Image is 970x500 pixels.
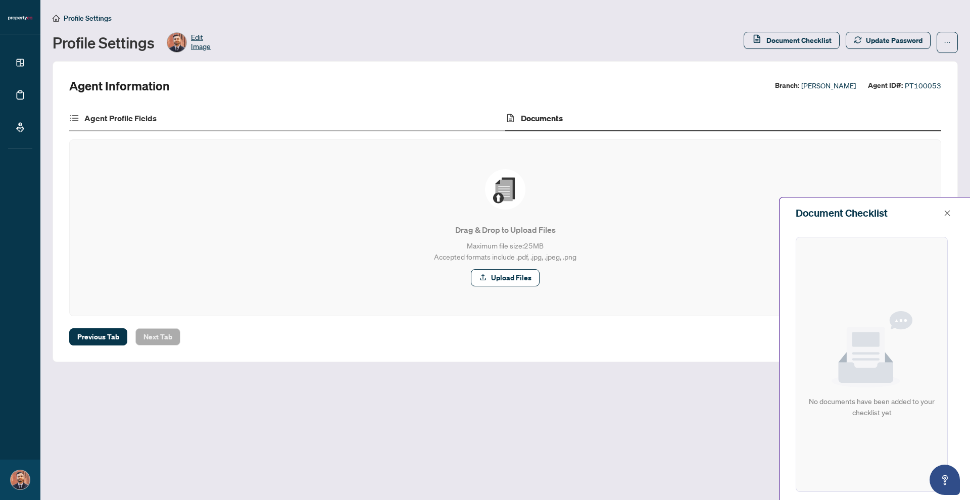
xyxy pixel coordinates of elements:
h4: Agent Profile Fields [84,112,157,124]
label: Agent ID#: [868,80,903,91]
span: Document Checklist [766,32,832,48]
span: Previous Tab [77,329,119,345]
h4: Documents [521,112,563,124]
img: Profile Icon [11,470,30,489]
img: Profile Icon [167,33,186,52]
p: Maximum file size: 25 MB Accepted formats include .pdf, .jpg, .jpeg, .png [90,240,920,262]
button: Document Checklist [744,32,840,49]
p: Drag & Drop to Upload Files [90,224,920,236]
button: Next Tab [135,328,180,345]
div: Document Checklist [796,206,941,221]
h2: Agent Information [69,78,170,94]
span: PT100053 [905,80,941,91]
span: [PERSON_NAME] [801,80,856,91]
button: Previous Tab [69,328,127,345]
img: logo [8,15,32,21]
span: close [944,210,951,217]
img: File Upload [485,169,525,210]
div: No documents have been added to your checklist yet [804,396,939,418]
img: Null State Icon [832,311,912,388]
button: Update Password [846,32,931,49]
span: Upload Files [491,270,531,286]
button: Open asap [930,465,960,495]
span: ellipsis [944,39,951,46]
button: Upload Files [471,269,540,286]
span: home [53,15,60,22]
span: Edit Image [191,32,211,53]
label: Branch: [775,80,799,91]
div: Profile Settings [53,32,211,53]
span: File UploadDrag & Drop to Upload FilesMaximum file size:25MBAccepted formats include .pdf, .jpg, ... [82,152,929,304]
span: Update Password [866,32,923,48]
span: Profile Settings [64,14,112,23]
